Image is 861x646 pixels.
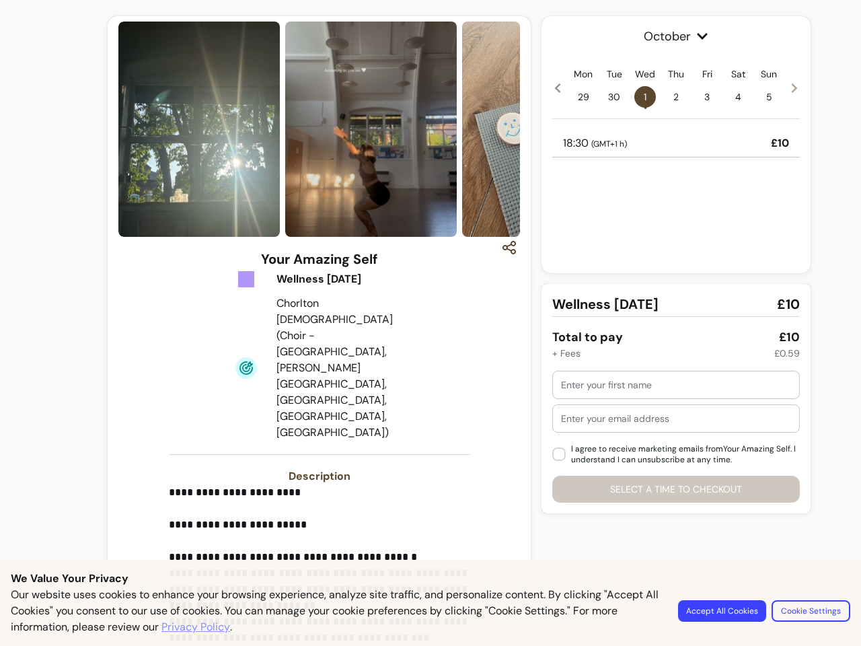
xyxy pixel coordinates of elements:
[591,139,627,149] span: ( GMT+1 h )
[235,268,257,290] img: Tickets Icon
[761,67,777,81] p: Sun
[574,67,593,81] p: Mon
[771,135,789,151] p: £10
[563,135,627,151] p: 18:30
[777,295,800,314] span: £10
[462,22,583,237] img: https://d3pz9znudhj10h.cloudfront.net/3396afdb-ebca-4757-8480-5e1e0fd3e724
[702,67,712,81] p: Fri
[635,67,655,81] p: Wed
[678,600,766,622] button: Accept All Cookies
[572,86,594,108] span: 29
[779,328,800,347] div: £10
[758,86,780,108] span: 5
[169,468,470,485] h3: Description
[11,571,850,587] p: We Value Your Privacy
[161,619,230,635] a: Privacy Policy
[11,587,662,635] p: Our website uses cookies to enhance your browsing experience, analyze site traffic, and personali...
[261,250,377,268] h3: Your Amazing Self
[696,86,718,108] span: 3
[552,347,581,360] div: + Fees
[607,67,622,81] p: Tue
[276,295,417,441] div: Chorlton [DEMOGRAPHIC_DATA] (Choir - [GEOGRAPHIC_DATA], [PERSON_NAME][GEOGRAPHIC_DATA], [GEOGRAPH...
[774,347,800,360] div: £0.59
[552,295,659,314] span: Wellness [DATE]
[552,27,800,46] span: October
[603,86,625,108] span: 30
[276,271,417,287] div: Wellness [DATE]
[561,412,791,425] input: Enter your email address
[285,22,457,237] img: https://d3pz9znudhj10h.cloudfront.net/9b8ae236-a318-47ef-b40b-af4967b89ab6
[634,86,656,108] span: 1
[118,22,280,237] img: https://d3pz9znudhj10h.cloudfront.net/fb2c733c-c3d0-4b2a-a9e6-a977e770722c
[727,86,749,108] span: 4
[668,67,684,81] p: Thu
[772,600,850,622] button: Cookie Settings
[731,67,745,81] p: Sat
[561,378,791,392] input: Enter your first name
[665,86,687,108] span: 2
[552,328,623,347] div: Total to pay
[644,101,647,114] span: •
